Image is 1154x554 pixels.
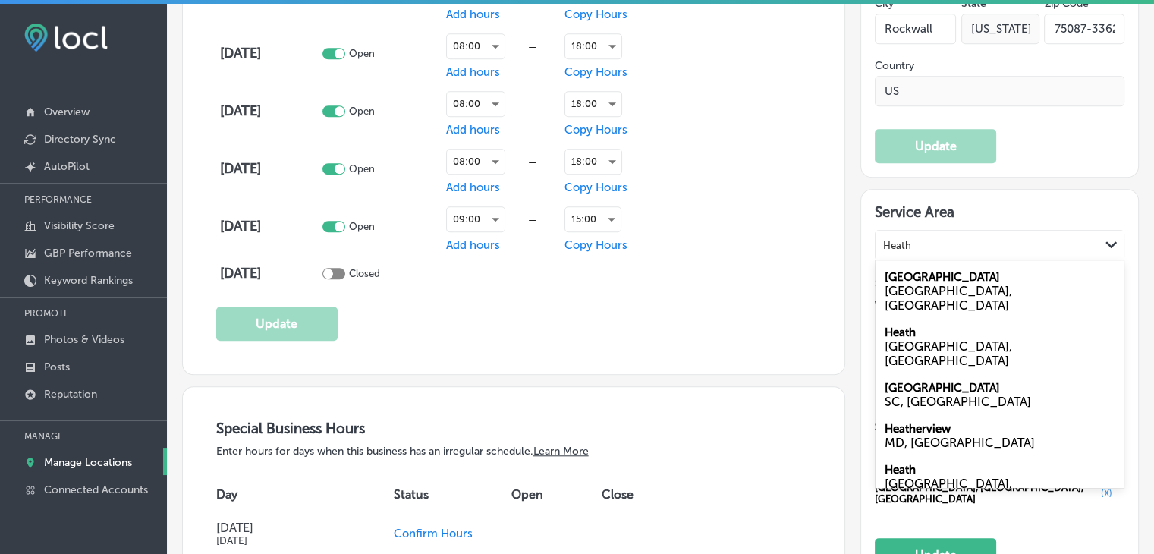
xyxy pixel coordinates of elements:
[39,39,167,52] div: Domain: [DOMAIN_NAME]
[511,473,602,515] th: Open
[885,326,916,339] label: Heath
[564,8,627,21] span: Copy Hours
[505,41,561,52] div: —
[875,360,1096,383] span: [GEOGRAPHIC_DATA][PERSON_NAME], [GEOGRAPHIC_DATA], [GEOGRAPHIC_DATA]
[446,65,500,79] span: Add hours
[220,218,319,235] h4: [DATE]
[220,45,319,61] h4: [DATE]
[885,422,951,436] label: Heatherview
[216,521,351,535] h4: [DATE]
[875,482,1096,505] span: [GEOGRAPHIC_DATA], [GEOGRAPHIC_DATA], [GEOGRAPHIC_DATA]
[565,150,621,174] div: 18:00
[394,527,473,540] span: Confirm Hours
[44,247,132,260] p: GBP Performance
[216,535,351,546] h5: [DATE]
[875,391,1096,414] span: [GEOGRAPHIC_DATA], [GEOGRAPHIC_DATA], [GEOGRAPHIC_DATA]
[216,307,338,341] button: Update
[885,339,1115,368] div: OH, USA
[505,99,561,110] div: —
[220,160,319,177] h4: [DATE]
[875,452,1096,474] span: [GEOGRAPHIC_DATA], [GEOGRAPHIC_DATA], [GEOGRAPHIC_DATA]
[885,436,1115,450] div: MD, USA
[349,268,380,279] p: Closed
[151,88,163,100] img: tab_keywords_by_traffic_grey.svg
[216,473,394,515] th: Day
[44,105,90,118] p: Overview
[42,24,74,36] div: v 4.0.24
[44,160,90,173] p: AutoPilot
[875,421,1096,444] span: Sachse, [GEOGRAPHIC_DATA], [GEOGRAPHIC_DATA]
[1044,14,1124,44] input: Zip Code
[885,395,1115,409] div: SC, USA
[565,34,621,58] div: 18:00
[447,207,505,231] div: 09:00
[1096,487,1117,499] button: (X)
[44,388,97,401] p: Reputation
[961,14,1039,44] input: NY
[564,238,627,252] span: Copy Hours
[44,133,116,146] p: Directory Sync
[447,150,505,174] div: 08:00
[220,102,319,119] h4: [DATE]
[446,238,500,252] span: Add hours
[565,207,621,231] div: 15:00
[41,88,53,100] img: tab_domain_overview_orange.svg
[447,92,505,116] div: 08:00
[875,300,1096,323] span: Wylie, [GEOGRAPHIC_DATA], [GEOGRAPHIC_DATA]
[44,219,115,232] p: Visibility Score
[564,65,627,79] span: Copy Hours
[565,92,621,116] div: 18:00
[505,214,561,225] div: —
[349,163,375,175] p: Open
[875,76,1124,106] input: Country
[349,105,375,117] p: Open
[44,456,132,469] p: Manage Locations
[875,14,956,44] input: City
[885,284,1115,313] div: VA, USA
[216,445,812,458] p: Enter hours for days when this business has an irregular schedule.
[446,123,500,137] span: Add hours
[875,129,996,163] button: Update
[885,463,916,477] label: Heath
[533,445,589,458] a: Learn More
[44,333,124,346] p: Photos & Videos
[220,265,319,282] h4: [DATE]
[216,420,812,437] h3: Special Business Hours
[875,278,982,289] span: Selected Service Area(s)
[24,24,108,52] img: fda3e92497d09a02dc62c9cd864e3231.png
[24,39,36,52] img: website_grey.svg
[349,48,375,59] p: Open
[602,473,662,515] th: Close
[564,181,627,194] span: Copy Hours
[44,360,70,373] p: Posts
[168,90,256,99] div: Keywords by Traffic
[505,156,561,168] div: —
[349,221,375,232] p: Open
[446,8,500,21] span: Add hours
[447,34,505,58] div: 08:00
[446,181,500,194] span: Add hours
[44,483,148,496] p: Connected Accounts
[885,381,1000,395] label: Heath Springs
[58,90,136,99] div: Domain Overview
[24,24,36,36] img: logo_orange.svg
[875,59,1124,72] label: Country
[875,203,1124,226] h3: Service Area
[885,270,1000,284] label: Heathsville
[564,123,627,137] span: Copy Hours
[394,473,511,515] th: Status
[875,330,1096,353] span: [GEOGRAPHIC_DATA], [GEOGRAPHIC_DATA], [GEOGRAPHIC_DATA]
[885,477,1115,505] div: TX, USA
[44,274,133,287] p: Keyword Rankings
